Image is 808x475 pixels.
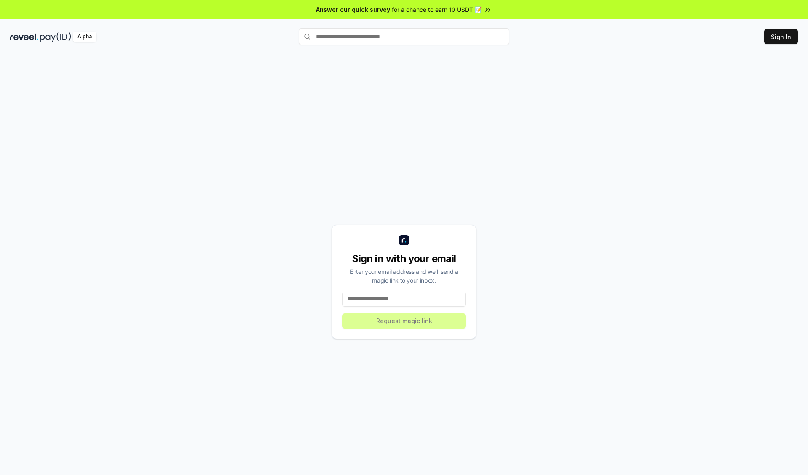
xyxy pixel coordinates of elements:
div: Enter your email address and we’ll send a magic link to your inbox. [342,267,466,285]
span: for a chance to earn 10 USDT 📝 [392,5,482,14]
div: Alpha [73,32,96,42]
button: Sign In [764,29,798,44]
div: Sign in with your email [342,252,466,265]
img: pay_id [40,32,71,42]
img: logo_small [399,235,409,245]
img: reveel_dark [10,32,38,42]
span: Answer our quick survey [316,5,390,14]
